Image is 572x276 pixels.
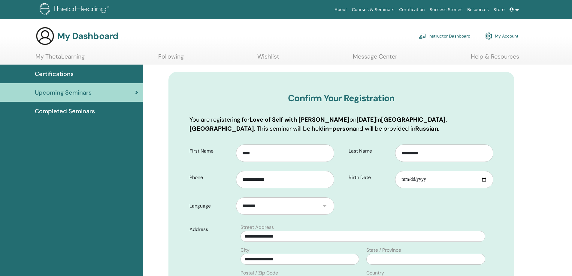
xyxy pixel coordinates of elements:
[185,145,236,157] label: First Name
[35,88,92,97] span: Upcoming Seminars
[324,125,353,132] b: in-person
[397,4,427,15] a: Certification
[353,53,397,65] a: Message Center
[57,31,118,41] h3: My Dashboard
[471,53,519,65] a: Help & Resources
[344,145,395,157] label: Last Name
[35,107,95,116] span: Completed Seminars
[241,247,250,254] label: City
[158,53,184,65] a: Following
[250,116,350,123] b: Love of Self with [PERSON_NAME]
[189,115,493,133] p: You are registering for on in . This seminar will be held and will be provided in .
[241,224,274,231] label: Street Address
[185,200,236,212] label: Language
[491,4,507,15] a: Store
[427,4,465,15] a: Success Stories
[415,125,438,132] b: Russian
[257,53,279,65] a: Wishlist
[35,53,85,65] a: My ThetaLearning
[350,4,397,15] a: Courses & Seminars
[419,29,471,43] a: Instructor Dashboard
[419,33,426,39] img: chalkboard-teacher.svg
[344,172,395,183] label: Birth Date
[35,26,55,46] img: generic-user-icon.jpg
[485,29,519,43] a: My Account
[465,4,491,15] a: Resources
[185,224,237,235] label: Address
[185,172,236,183] label: Phone
[366,247,401,254] label: State / Province
[189,93,493,104] h3: Confirm Your Registration
[332,4,349,15] a: About
[35,69,74,78] span: Certifications
[40,3,111,17] img: logo.png
[485,31,492,41] img: cog.svg
[356,116,376,123] b: [DATE]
